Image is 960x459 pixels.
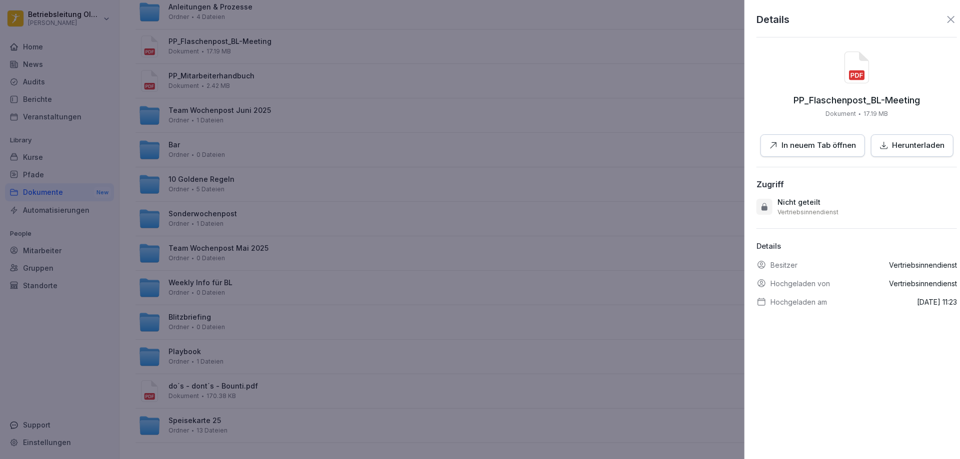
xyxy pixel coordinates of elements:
[756,241,957,252] p: Details
[863,109,888,118] p: 17.19 MB
[825,109,856,118] p: Dokument
[777,208,838,216] p: Vertriebsinnendienst
[756,12,789,27] p: Details
[870,134,953,157] button: Herunterladen
[770,260,797,270] p: Besitzer
[756,179,784,189] div: Zugriff
[781,140,856,151] p: In neuem Tab öffnen
[892,140,944,151] p: Herunterladen
[917,297,957,307] p: [DATE] 11:23
[777,197,820,207] p: Nicht geteilt
[889,260,957,270] p: Vertriebsinnendienst
[793,95,920,105] p: PP_Flaschenpost_BL-Meeting
[760,134,864,157] button: In neuem Tab öffnen
[889,278,957,289] p: Vertriebsinnendienst
[770,297,827,307] p: Hochgeladen am
[770,278,830,289] p: Hochgeladen von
